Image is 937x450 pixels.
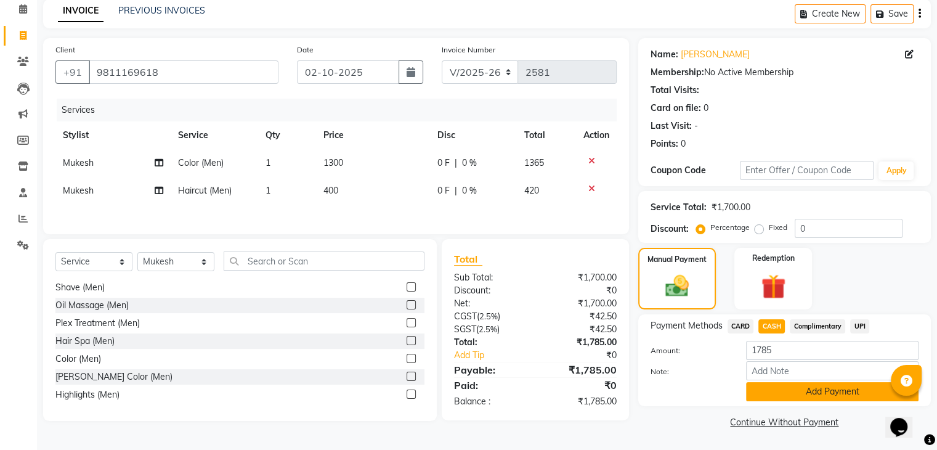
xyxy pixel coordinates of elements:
div: ₹0 [550,349,625,362]
div: ₹1,700.00 [535,271,626,284]
button: Add Payment [746,382,919,401]
label: Percentage [710,222,750,233]
div: ₹42.50 [535,323,626,336]
span: Haircut (Men) [178,185,232,196]
a: [PERSON_NAME] [681,48,750,61]
th: Service [171,121,258,149]
div: 0 [704,102,708,115]
button: +91 [55,60,90,84]
img: _gift.svg [753,271,793,302]
div: Discount: [651,223,689,235]
div: Discount: [445,284,535,297]
div: Payable: [445,362,535,377]
div: No Active Membership [651,66,919,79]
div: ₹42.50 [535,310,626,323]
div: Membership: [651,66,704,79]
div: ( ) [445,323,535,336]
div: ₹1,785.00 [535,336,626,349]
span: 420 [524,185,539,196]
span: 2.5% [479,324,497,334]
span: SGST [454,324,476,335]
div: ₹0 [535,378,626,393]
label: Fixed [769,222,787,233]
div: Sub Total: [445,271,535,284]
div: ( ) [445,310,535,323]
label: Invoice Number [442,44,495,55]
div: Service Total: [651,201,707,214]
span: Mukesh [63,157,94,168]
div: Coupon Code [651,164,740,177]
div: 0 [681,137,686,150]
input: Enter Offer / Coupon Code [740,161,874,180]
label: Redemption [752,253,795,264]
span: Payment Methods [651,319,723,332]
span: 400 [323,185,338,196]
button: Create New [795,4,866,23]
button: Apply [878,162,914,180]
th: Total [517,121,576,149]
div: Total Visits: [651,84,699,97]
div: ₹0 [535,284,626,297]
div: Name: [651,48,678,61]
div: Oil Massage (Men) [55,299,129,312]
div: Card on file: [651,102,701,115]
span: Mukesh [63,185,94,196]
div: Paid: [445,378,535,393]
label: Amount: [641,345,737,356]
div: - [694,120,698,133]
th: Price [316,121,430,149]
span: 0 % [462,157,477,170]
div: [PERSON_NAME] Color (Men) [55,370,172,383]
input: Search by Name/Mobile/Email/Code [89,60,278,84]
span: 1 [266,185,270,196]
span: 0 % [462,184,477,197]
span: 1300 [323,157,343,168]
div: ₹1,700.00 [535,297,626,310]
label: Date [297,44,314,55]
span: Total [454,253,482,266]
span: 2.5% [479,311,498,321]
div: Net: [445,297,535,310]
button: Save [870,4,914,23]
iframe: chat widget [885,401,925,438]
span: 0 F [437,157,450,170]
span: Color (Men) [178,157,224,168]
div: Points: [651,137,678,150]
a: Add Tip [445,349,550,362]
input: Add Note [746,361,919,380]
th: Disc [430,121,517,149]
input: Search or Scan [224,252,424,271]
img: _cash.svg [658,272,696,300]
div: Highlights (Men) [55,388,120,401]
span: CARD [728,319,754,333]
th: Qty [258,121,317,149]
label: Note: [641,366,737,377]
div: Last Visit: [651,120,692,133]
span: | [455,157,457,170]
div: ₹1,700.00 [712,201,750,214]
a: Continue Without Payment [641,416,928,429]
div: Shave (Men) [55,281,105,294]
span: 0 F [437,184,450,197]
span: 1365 [524,157,544,168]
span: | [455,184,457,197]
th: Action [576,121,617,149]
span: CASH [758,319,785,333]
div: ₹1,785.00 [535,395,626,408]
span: 1 [266,157,270,168]
div: Total: [445,336,535,349]
span: CGST [454,311,477,322]
div: Services [57,99,626,121]
th: Stylist [55,121,171,149]
a: PREVIOUS INVOICES [118,5,205,16]
div: ₹1,785.00 [535,362,626,377]
span: UPI [850,319,869,333]
span: Complimentary [790,319,845,333]
div: Plex Treatment (Men) [55,317,140,330]
div: Hair Spa (Men) [55,335,115,348]
div: Color (Men) [55,353,101,366]
label: Manual Payment [647,254,707,265]
input: Amount [746,341,919,360]
label: Client [55,44,75,55]
div: Balance : [445,395,535,408]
